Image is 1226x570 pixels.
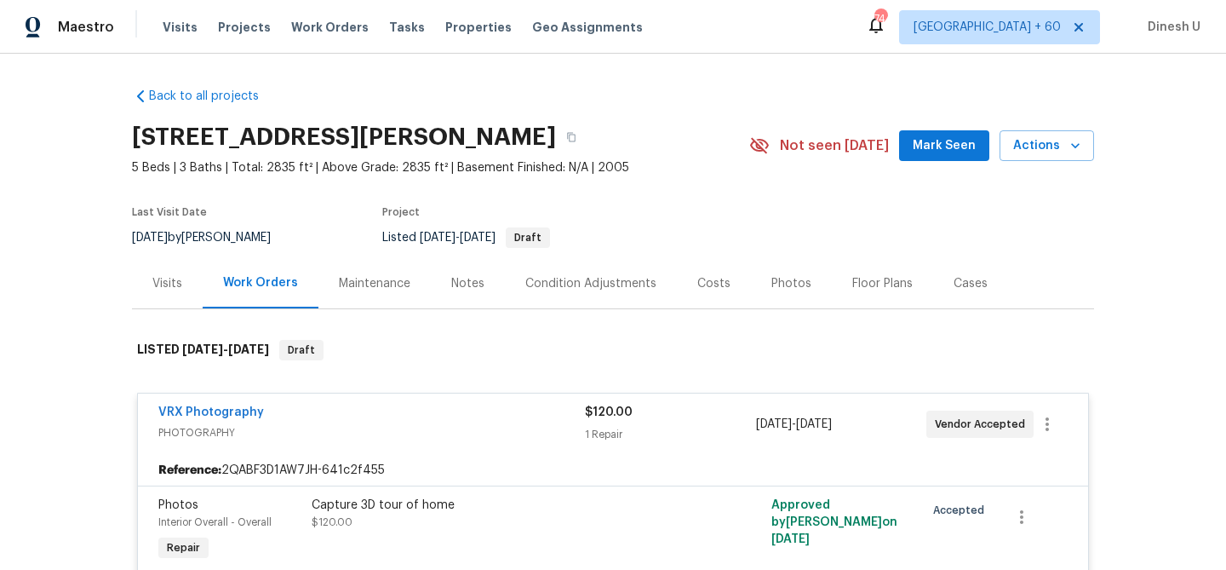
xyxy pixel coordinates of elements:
[913,135,976,157] span: Mark Seen
[132,207,207,217] span: Last Visit Date
[1141,19,1200,36] span: Dinesh U
[132,227,291,248] div: by [PERSON_NAME]
[935,416,1032,433] span: Vendor Accepted
[445,19,512,36] span: Properties
[223,274,298,291] div: Work Orders
[158,424,585,441] span: PHOTOGRAPHY
[158,462,221,479] b: Reference:
[460,232,496,244] span: [DATE]
[291,19,369,36] span: Work Orders
[312,497,685,514] div: Capture 3D tour of home
[585,406,633,418] span: $120.00
[182,343,223,355] span: [DATE]
[874,10,886,27] div: 744
[556,122,587,153] button: Copy Address
[852,275,913,292] div: Floor Plans
[382,232,550,244] span: Listed
[281,342,322,359] span: Draft
[771,499,897,545] span: Approved by [PERSON_NAME] on
[771,275,811,292] div: Photos
[218,19,271,36] span: Projects
[899,130,989,162] button: Mark Seen
[420,232,496,244] span: -
[954,275,988,292] div: Cases
[780,137,889,154] span: Not seen [DATE]
[312,517,352,527] span: $120.00
[756,416,832,433] span: -
[382,207,420,217] span: Project
[532,19,643,36] span: Geo Assignments
[132,88,295,105] a: Back to all projects
[132,323,1094,377] div: LISTED [DATE]-[DATE]Draft
[152,275,182,292] div: Visits
[132,129,556,146] h2: [STREET_ADDRESS][PERSON_NAME]
[933,502,991,519] span: Accepted
[914,19,1061,36] span: [GEOGRAPHIC_DATA] + 60
[158,406,264,418] a: VRX Photography
[132,232,168,244] span: [DATE]
[389,21,425,33] span: Tasks
[138,455,1088,486] div: 2QABF3D1AW7JH-641c2f455
[697,275,730,292] div: Costs
[228,343,269,355] span: [DATE]
[160,539,207,556] span: Repair
[182,343,269,355] span: -
[420,232,455,244] span: [DATE]
[163,19,198,36] span: Visits
[585,426,755,443] div: 1 Repair
[1000,130,1094,162] button: Actions
[132,159,749,176] span: 5 Beds | 3 Baths | Total: 2835 ft² | Above Grade: 2835 ft² | Basement Finished: N/A | 2005
[137,340,269,360] h6: LISTED
[58,19,114,36] span: Maestro
[507,233,548,243] span: Draft
[451,275,484,292] div: Notes
[158,499,198,511] span: Photos
[756,418,792,430] span: [DATE]
[1013,135,1080,157] span: Actions
[771,533,810,545] span: [DATE]
[339,275,410,292] div: Maintenance
[796,418,832,430] span: [DATE]
[158,517,272,527] span: Interior Overall - Overall
[525,275,656,292] div: Condition Adjustments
